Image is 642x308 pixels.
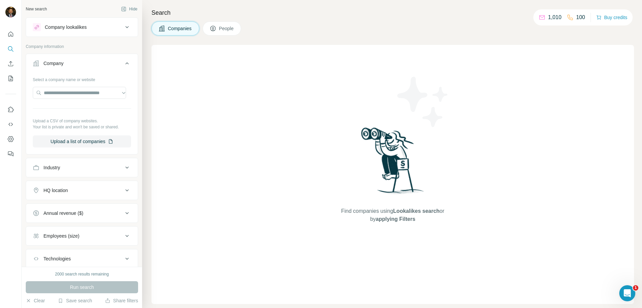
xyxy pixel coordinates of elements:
h4: Search [151,8,634,17]
div: New search [26,6,47,12]
span: People [219,25,234,32]
img: Surfe Illustration - Woman searching with binoculars [358,126,428,200]
button: Upload a list of companies [33,135,131,147]
button: HQ location [26,182,138,198]
div: 2000 search results remaining [55,271,109,277]
img: Avatar [5,7,16,17]
span: Lookalikes search [393,208,440,214]
p: 100 [576,13,585,21]
div: Technologies [43,255,71,262]
button: Enrich CSV [5,58,16,70]
div: Company [43,60,64,67]
p: 1,010 [548,13,561,21]
span: 1 [633,285,638,291]
p: Your list is private and won't be saved or shared. [33,124,131,130]
button: My lists [5,72,16,84]
button: Share filters [105,297,138,304]
button: Dashboard [5,133,16,145]
p: Upload a CSV of company websites. [33,118,131,124]
button: Buy credits [596,13,627,22]
button: Search [5,43,16,55]
p: Company information [26,44,138,50]
span: Find companies using or by [339,207,446,223]
div: Industry [43,164,60,171]
div: Select a company name or website [33,74,131,83]
button: Company lookalikes [26,19,138,35]
button: Hide [116,4,142,14]
div: Employees (size) [43,233,79,239]
div: Company lookalikes [45,24,87,30]
span: applying Filters [376,216,415,222]
button: Use Surfe API [5,118,16,130]
button: Technologies [26,251,138,267]
button: Clear [26,297,45,304]
button: Quick start [5,28,16,40]
img: Surfe Illustration - Stars [393,72,453,132]
button: Annual revenue ($) [26,205,138,221]
div: Annual revenue ($) [43,210,83,217]
button: Feedback [5,148,16,160]
button: Industry [26,160,138,176]
span: Companies [168,25,192,32]
button: Save search [58,297,92,304]
button: Employees (size) [26,228,138,244]
button: Company [26,55,138,74]
button: Use Surfe on LinkedIn [5,104,16,116]
iframe: Intercom live chat [619,285,635,301]
div: HQ location [43,187,68,194]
